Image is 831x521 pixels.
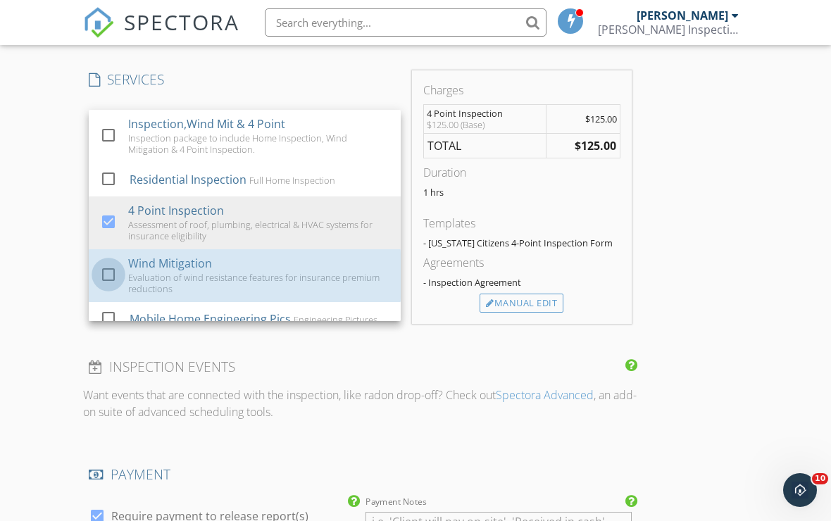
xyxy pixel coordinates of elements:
span: SPECTORA [124,7,239,37]
p: Want events that are connected with the inspection, like radon drop-off? Check out , an add-on su... [83,387,637,420]
span: 10 [812,473,828,484]
div: Mobile Home Engineering Pics [130,310,291,327]
a: SPECTORA [83,19,239,49]
div: [PERSON_NAME] [637,8,728,23]
div: Residential Inspection [130,171,246,188]
div: - [US_STATE] Citizens 4-Point Inspection Form [423,237,620,249]
div: Templates [423,215,620,232]
input: Search everything... [265,8,546,37]
strong: $125.00 [575,138,616,153]
div: Inspection,Wind Mit & 4 Point [128,115,285,132]
div: Inspection package to include Home Inspection, Wind Mitigation & 4 Point Inspection. [128,132,389,155]
h4: PAYMENT [89,465,632,484]
div: Manual Edit [480,294,563,313]
h4: SERVICES [89,70,401,89]
div: Duration [423,164,620,181]
div: Evaluation of wind resistance features for insurance premium reductions [128,272,389,294]
iframe: Intercom live chat [783,473,817,507]
div: 4 Point Inspection [128,202,224,219]
div: Engineering Pictures [294,314,377,325]
div: - Inspection Agreement [423,277,620,288]
div: Assessment of roof, plumbing, electrical & HVAC systems for insurance eligibility [128,219,389,241]
div: $125.00 (Base) [427,119,544,130]
span: $125.00 [585,113,617,125]
td: TOTAL [423,133,546,158]
div: Full Home Inspection [249,175,335,186]
div: Wind Mitigation [128,255,212,272]
div: Agreements [423,254,620,271]
p: 1 hrs [423,187,620,198]
div: Dalton Inspection Services [598,23,739,37]
div: 4 Point Inspection [427,108,544,119]
div: Charges [423,82,620,99]
img: The Best Home Inspection Software - Spectora [83,7,114,38]
a: Spectora Advanced [496,387,594,403]
h4: INSPECTION EVENTS [89,358,632,376]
